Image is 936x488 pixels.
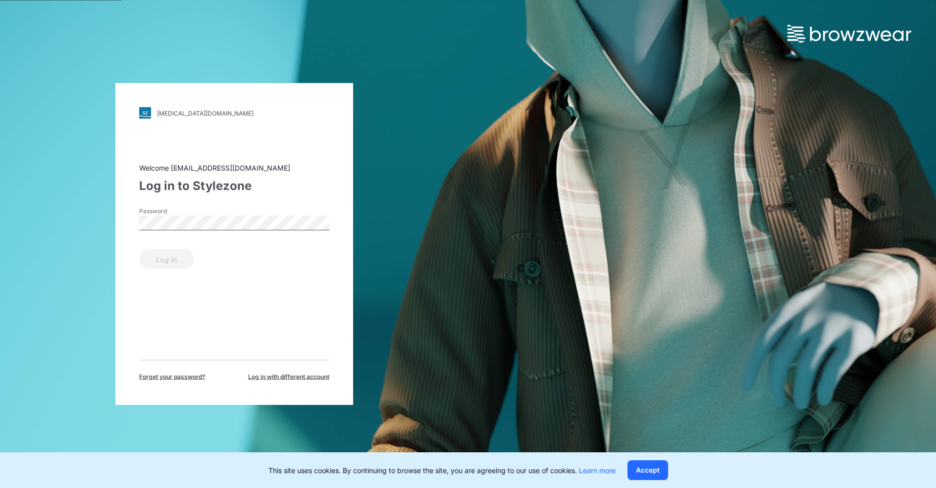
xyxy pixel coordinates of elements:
[157,109,254,117] div: [MEDICAL_DATA][DOMAIN_NAME]
[139,107,329,119] a: [MEDICAL_DATA][DOMAIN_NAME]
[139,163,329,173] div: Welcome [EMAIL_ADDRESS][DOMAIN_NAME]
[139,177,329,195] div: Log in to Stylezone
[787,25,911,43] img: browzwear-logo.73288ffb.svg
[268,465,616,476] p: This site uses cookies. By continuing to browse the site, you are agreeing to our use of cookies.
[139,107,151,119] img: svg+xml;base64,PHN2ZyB3aWR0aD0iMjgiIGhlaWdodD0iMjgiIHZpZXdCb3g9IjAgMCAyOCAyOCIgZmlsbD0ibm9uZSIgeG...
[248,372,329,381] span: Log in with different account
[627,460,668,480] button: Accept
[579,466,616,475] a: Learn more
[139,207,208,216] label: Password
[139,372,206,381] span: Forget your password?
